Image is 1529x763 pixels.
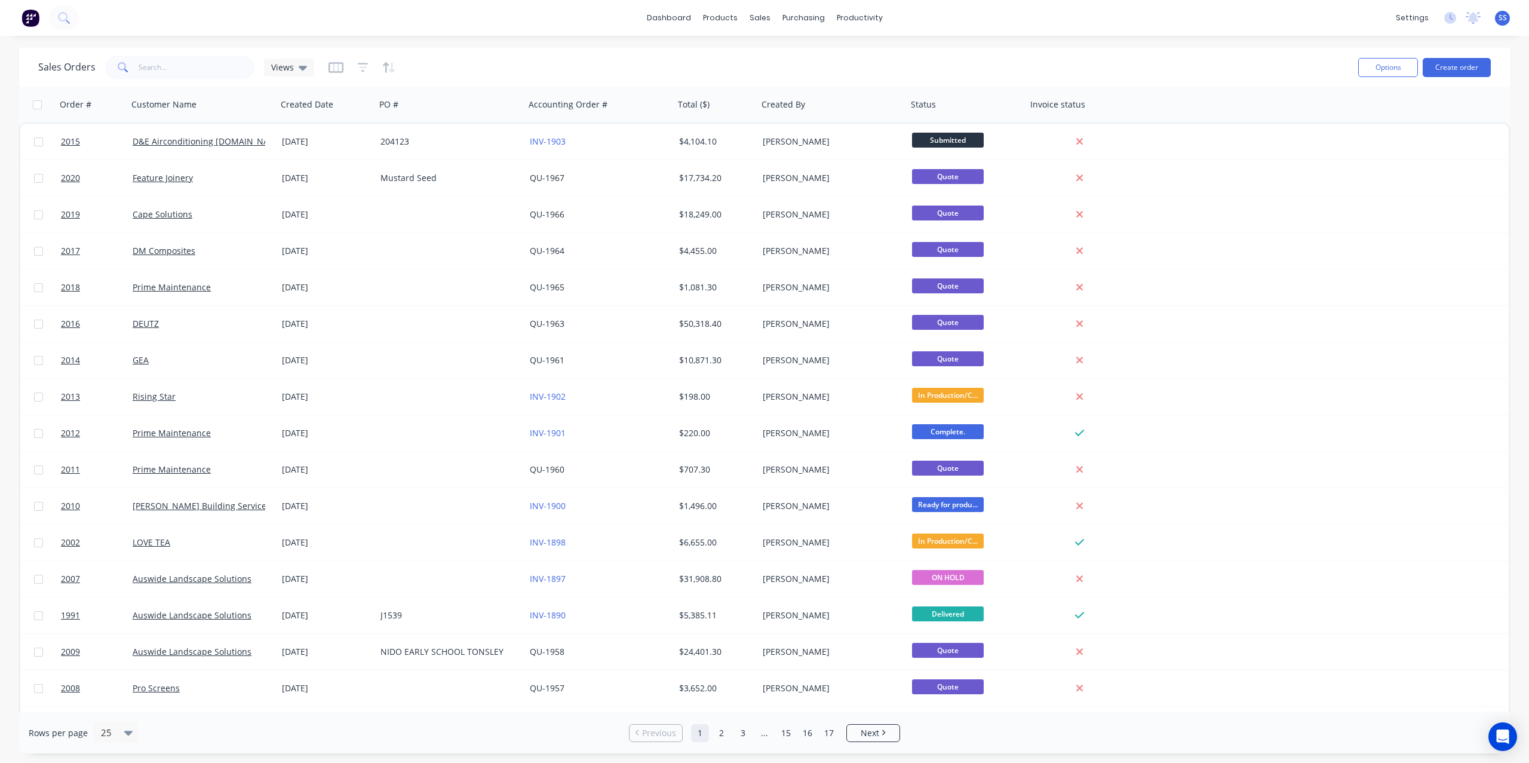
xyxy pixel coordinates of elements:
div: $707.30 [679,464,750,476]
div: [PERSON_NAME] [763,464,895,476]
div: Mustard Seed [380,172,513,184]
span: Quote [912,169,984,184]
a: INV-1901 [530,427,566,439]
a: QU-1966 [530,209,564,220]
span: Quote [912,679,984,694]
div: [PERSON_NAME] [763,427,895,439]
a: Page 2 [713,724,730,742]
a: INV-1903 [530,136,566,147]
div: [DATE] [282,245,371,257]
span: ON HOLD [912,570,984,585]
a: Next page [847,727,899,739]
a: 2016 [61,306,133,342]
span: 2013 [61,391,80,403]
div: purchasing [776,9,831,27]
a: 2009 [61,634,133,670]
div: Created By [762,99,805,111]
a: 2015 [61,124,133,160]
div: [PERSON_NAME] [763,391,895,403]
div: [PERSON_NAME] [763,573,895,585]
div: [DATE] [282,391,371,403]
div: Accounting Order # [529,99,607,111]
div: [PERSON_NAME] [763,245,895,257]
a: Page 3 [734,724,752,742]
a: 2002 [61,525,133,560]
div: [PERSON_NAME] [763,609,895,621]
div: $4,104.10 [679,136,750,148]
div: $220.00 [679,427,750,439]
span: Quote [912,643,984,658]
div: Total ($) [678,99,710,111]
h1: Sales Orders [38,62,96,73]
ul: Pagination [624,724,905,742]
a: 2014 [61,342,133,378]
div: [DATE] [282,500,371,512]
div: $1,081.30 [679,281,750,293]
div: [DATE] [282,682,371,694]
div: $1,496.00 [679,500,750,512]
div: [DATE] [282,281,371,293]
div: settings [1390,9,1435,27]
div: J1539 [380,609,513,621]
div: [PERSON_NAME] [763,646,895,658]
a: Page 15 [777,724,795,742]
span: Quote [912,206,984,220]
div: Order # [60,99,91,111]
a: LOVE TEA [133,537,170,548]
span: Views [271,61,294,73]
div: $31,908.80 [679,573,750,585]
div: 204123 [380,136,513,148]
div: Status [911,99,936,111]
div: $18,249.00 [679,209,750,220]
img: Factory [22,9,39,27]
div: [PERSON_NAME] [763,136,895,148]
a: QU-1963 [530,318,564,329]
span: 2016 [61,318,80,330]
span: Previous [642,727,676,739]
a: 2019 [61,197,133,232]
div: [PERSON_NAME] [763,682,895,694]
a: 2020 [61,160,133,196]
a: INV-1900 [530,500,566,511]
span: 2018 [61,281,80,293]
div: Customer Name [131,99,197,111]
span: Ready for produ... [912,497,984,512]
span: 2017 [61,245,80,257]
button: Options [1358,58,1418,77]
a: QU-1961 [530,354,564,366]
div: Created Date [281,99,333,111]
a: D&E Airconditioning [DOMAIN_NAME] [133,136,284,147]
span: SS [1499,13,1507,23]
a: Cape Solutions [133,209,192,220]
a: 2011 [61,452,133,488]
div: [DATE] [282,172,371,184]
div: [DATE] [282,136,371,148]
span: 2008 [61,682,80,694]
a: 2007 [61,561,133,597]
span: Quote [912,315,984,330]
div: $10,871.30 [679,354,750,366]
a: Page 1 is your current page [691,724,709,742]
div: [DATE] [282,354,371,366]
div: [PERSON_NAME] [763,209,895,220]
span: Rows per page [29,727,88,739]
span: Quote [912,461,984,476]
a: Auswide Landscape Solutions [133,609,251,621]
div: $198.00 [679,391,750,403]
span: Complete. [912,424,984,439]
a: dashboard [641,9,697,27]
span: 2007 [61,573,80,585]
div: $3,652.00 [679,682,750,694]
div: $50,318.40 [679,318,750,330]
div: [DATE] [282,209,371,220]
span: 2009 [61,646,80,658]
div: Invoice status [1030,99,1085,111]
a: Jump forward [756,724,773,742]
a: INV-1902 [530,391,566,402]
span: Quote [912,242,984,257]
span: 2019 [61,209,80,220]
a: Auswide Landscape Solutions [133,646,251,657]
a: INV-1897 [530,573,566,584]
a: QU-1960 [530,464,564,475]
span: In Production/C... [912,534,984,548]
